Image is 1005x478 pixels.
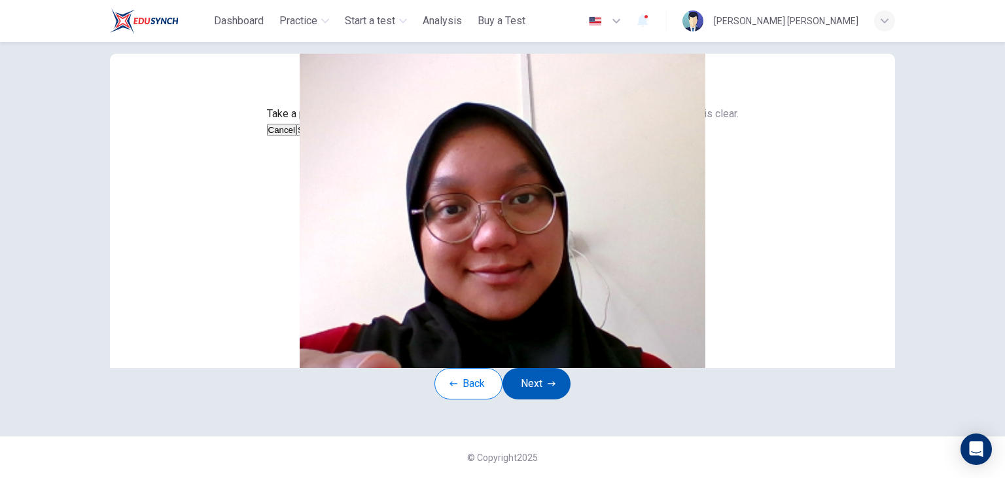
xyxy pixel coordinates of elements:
[478,13,525,29] span: Buy a Test
[110,8,209,34] a: ELTC logo
[502,368,571,399] button: Next
[110,54,895,368] img: preview screemshot
[345,13,395,29] span: Start a test
[714,13,858,29] div: [PERSON_NAME] [PERSON_NAME]
[434,368,502,399] button: Back
[209,9,269,33] button: Dashboard
[417,9,467,33] button: Analysis
[110,8,179,34] img: ELTC logo
[472,9,531,33] button: Buy a Test
[467,452,538,463] span: © Copyright 2025
[682,10,703,31] img: Profile picture
[214,13,264,29] span: Dashboard
[279,13,317,29] span: Practice
[274,9,334,33] button: Practice
[423,13,462,29] span: Analysis
[340,9,412,33] button: Start a test
[961,433,992,465] div: Open Intercom Messenger
[587,16,603,26] img: en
